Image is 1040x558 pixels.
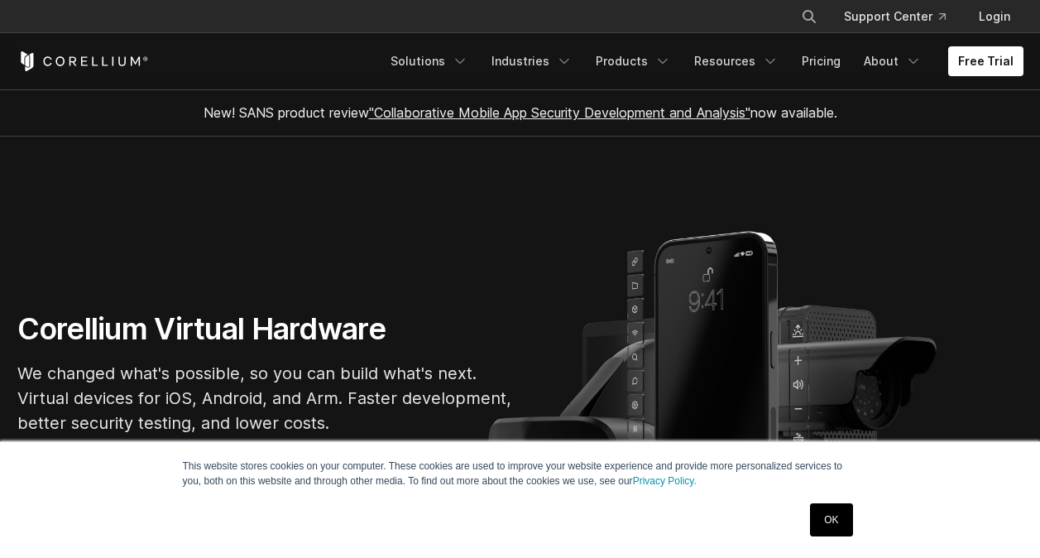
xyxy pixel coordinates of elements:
[17,310,514,348] h1: Corellium Virtual Hardware
[794,2,824,31] button: Search
[854,46,932,76] a: About
[369,104,750,121] a: "Collaborative Mobile App Security Development and Analysis"
[204,104,837,121] span: New! SANS product review now available.
[586,46,681,76] a: Products
[831,2,959,31] a: Support Center
[17,51,149,71] a: Corellium Home
[633,475,697,487] a: Privacy Policy.
[381,46,1023,76] div: Navigation Menu
[966,2,1023,31] a: Login
[381,46,478,76] a: Solutions
[17,361,514,435] p: We changed what's possible, so you can build what's next. Virtual devices for iOS, Android, and A...
[482,46,582,76] a: Industries
[810,503,852,536] a: OK
[948,46,1023,76] a: Free Trial
[684,46,788,76] a: Resources
[183,459,858,488] p: This website stores cookies on your computer. These cookies are used to improve your website expe...
[792,46,851,76] a: Pricing
[781,2,1023,31] div: Navigation Menu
